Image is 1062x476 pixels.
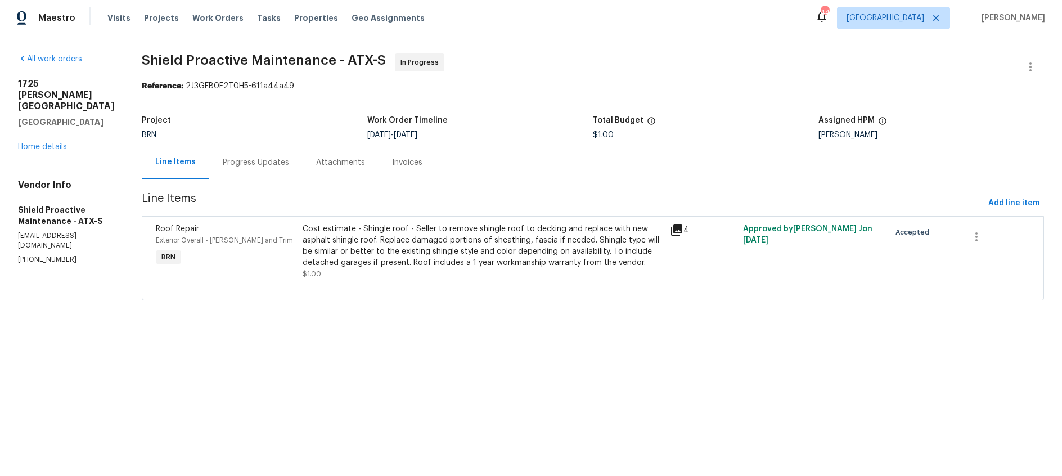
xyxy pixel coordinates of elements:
span: [DATE] [394,131,417,139]
span: $1.00 [593,131,614,139]
a: All work orders [18,55,82,63]
span: BRN [157,252,180,263]
span: Visits [107,12,130,24]
div: Progress Updates [223,157,289,168]
span: Shield Proactive Maintenance - ATX-S [142,53,386,67]
div: Attachments [316,157,365,168]
div: Line Items [155,156,196,168]
b: Reference: [142,82,183,90]
span: Accepted [895,227,934,238]
span: $1.00 [303,271,321,277]
span: Tasks [257,14,281,22]
span: [PERSON_NAME] [977,12,1045,24]
h5: Project [142,116,171,124]
span: Projects [144,12,179,24]
div: 4 [670,223,736,237]
div: [PERSON_NAME] [818,131,1044,139]
span: Maestro [38,12,75,24]
span: Properties [294,12,338,24]
div: 2J3GFB0F2T0H5-611a44a49 [142,80,1044,92]
span: Approved by [PERSON_NAME] J on [743,225,872,244]
span: [GEOGRAPHIC_DATA] [847,12,924,24]
span: BRN [142,131,156,139]
span: [DATE] [367,131,391,139]
span: Geo Assignments [352,12,425,24]
span: The total cost of line items that have been proposed by Opendoor. This sum includes line items th... [647,116,656,131]
div: 44 [821,7,829,18]
h5: Work Order Timeline [367,116,448,124]
a: Home details [18,143,67,151]
span: In Progress [400,57,443,68]
h2: 1725 [PERSON_NAME][GEOGRAPHIC_DATA] [18,78,115,112]
span: The hpm assigned to this work order. [878,116,887,131]
div: Invoices [392,157,422,168]
span: Work Orders [192,12,244,24]
p: [EMAIL_ADDRESS][DOMAIN_NAME] [18,231,115,250]
h5: Shield Proactive Maintenance - ATX-S [18,204,115,227]
h4: Vendor Info [18,179,115,191]
span: - [367,131,417,139]
span: Exterior Overall - [PERSON_NAME] and Trim [156,237,293,244]
div: Cost estimate - Shingle roof - Seller to remove shingle roof to decking and replace with new asph... [303,223,663,268]
h5: Total Budget [593,116,643,124]
span: Line Items [142,193,984,214]
span: [DATE] [743,236,768,244]
h5: Assigned HPM [818,116,875,124]
button: Add line item [984,193,1044,214]
span: Roof Repair [156,225,199,233]
p: [PHONE_NUMBER] [18,255,115,264]
span: Add line item [988,196,1039,210]
h5: [GEOGRAPHIC_DATA] [18,116,115,128]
